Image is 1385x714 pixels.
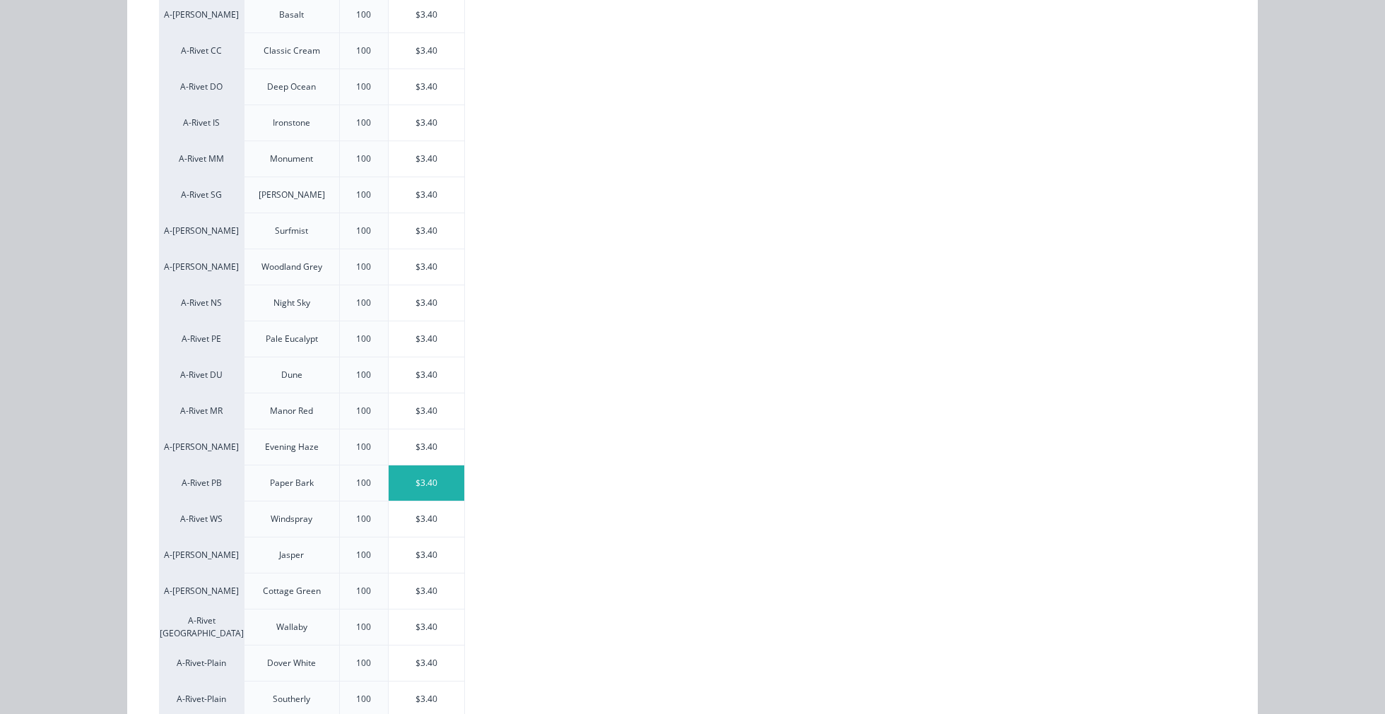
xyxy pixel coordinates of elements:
[159,465,244,501] div: A-Rivet PB
[356,261,371,273] div: 100
[265,441,319,453] div: Evening Haze
[356,117,371,129] div: 100
[356,405,371,417] div: 100
[356,333,371,345] div: 100
[159,32,244,69] div: A-Rivet CC
[356,297,371,309] div: 100
[356,81,371,93] div: 100
[270,405,313,417] div: Manor Red
[356,477,371,489] div: 100
[389,573,464,609] div: $3.40
[356,153,371,165] div: 100
[389,105,464,141] div: $3.40
[159,213,244,249] div: A-[PERSON_NAME]
[389,537,464,573] div: $3.40
[159,249,244,285] div: A-[PERSON_NAME]
[159,501,244,537] div: A-Rivet WS
[356,693,371,706] div: 100
[389,501,464,537] div: $3.40
[276,621,307,633] div: Wallaby
[389,285,464,321] div: $3.40
[389,357,464,393] div: $3.40
[389,69,464,105] div: $3.40
[159,321,244,357] div: A-Rivet PE
[264,44,320,57] div: Classic Cream
[389,33,464,69] div: $3.40
[356,621,371,633] div: 100
[279,549,304,561] div: Jasper
[389,177,464,213] div: $3.40
[159,609,244,645] div: A-Rivet [GEOGRAPHIC_DATA]
[356,8,371,21] div: 100
[159,393,244,429] div: A-Rivet MR
[271,513,312,525] div: Windspray
[159,141,244,177] div: A-Rivet MM
[356,189,371,201] div: 100
[389,645,464,681] div: $3.40
[267,657,316,670] div: Dover White
[159,645,244,681] div: A-Rivet-Plain
[389,465,464,501] div: $3.40
[275,225,308,237] div: Surfmist
[159,177,244,213] div: A-Rivet SG
[389,609,464,645] div: $3.40
[389,321,464,357] div: $3.40
[356,369,371,381] div: 100
[159,105,244,141] div: A-Rivet IS
[356,441,371,453] div: 100
[356,549,371,561] div: 100
[389,213,464,249] div: $3.40
[356,44,371,57] div: 100
[279,8,304,21] div: Basalt
[281,369,302,381] div: Dune
[261,261,322,273] div: Woodland Grey
[389,429,464,465] div: $3.40
[159,357,244,393] div: A-Rivet DU
[273,693,310,706] div: Southerly
[356,513,371,525] div: 100
[159,69,244,105] div: A-Rivet DO
[356,657,371,670] div: 100
[159,573,244,609] div: A-[PERSON_NAME]
[263,585,321,597] div: Cottage Green
[270,477,314,489] div: Paper Bark
[270,153,313,165] div: Monument
[389,141,464,177] div: $3.40
[356,225,371,237] div: 100
[159,537,244,573] div: A-[PERSON_NAME]
[259,189,325,201] div: [PERSON_NAME]
[389,249,464,285] div: $3.40
[273,297,310,309] div: Night Sky
[159,285,244,321] div: A-Rivet NS
[267,81,316,93] div: Deep Ocean
[389,393,464,429] div: $3.40
[273,117,310,129] div: Ironstone
[356,585,371,597] div: 100
[159,429,244,465] div: A-[PERSON_NAME]
[266,333,318,345] div: Pale Eucalypt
